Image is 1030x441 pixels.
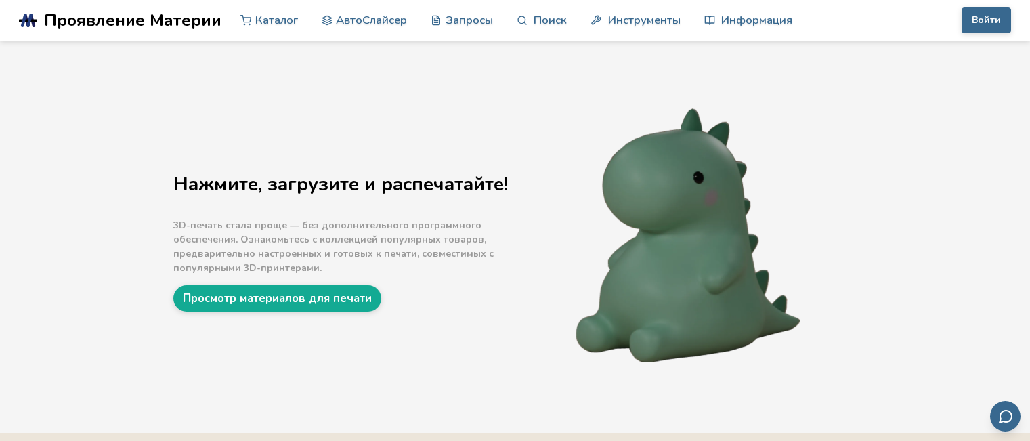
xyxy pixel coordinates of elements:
font: Каталог [255,12,298,28]
font: Запросы [446,12,493,28]
font: Нажмите, загрузите и распечатайте! [173,171,508,197]
font: Инструменты [608,12,681,28]
a: Просмотр материалов для печати [173,285,381,312]
font: Войти [972,14,1001,26]
font: 3D-печать стала проще — без дополнительного программного обеспечения. Ознакомьтесь с коллекцией п... [173,219,494,274]
button: Отправить отзыв по электронной почте [990,401,1021,432]
button: Войти [962,7,1011,33]
font: Поиск [534,12,567,28]
font: Просмотр материалов для печати [183,291,372,306]
font: Информация [721,12,792,28]
font: АвтоСлайсер [336,12,407,28]
font: Проявление Материи [44,9,221,32]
